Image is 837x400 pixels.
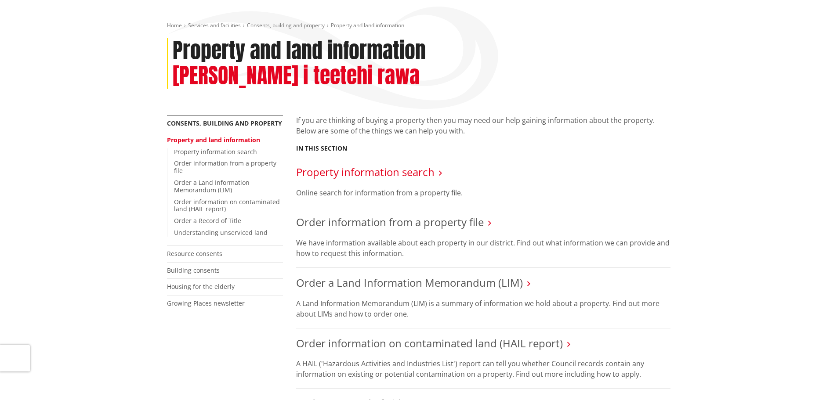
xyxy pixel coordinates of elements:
[174,178,250,194] a: Order a Land Information Memorandum (LIM)
[188,22,241,29] a: Services and facilities
[174,216,241,225] a: Order a Record of Title
[296,298,670,319] p: A Land Information Memorandum (LIM) is a summary of information we hold about a property. Find ou...
[296,165,435,179] a: Property information search
[167,22,670,29] nav: breadcrumb
[167,299,245,307] a: Growing Places newsletter
[296,238,670,259] p: We have information available about each property in our district. Find out what information we c...
[167,22,182,29] a: Home
[174,228,268,237] a: Understanding unserviced land
[174,198,280,213] a: Order information on contaminated land (HAIL report)
[247,22,325,29] a: Consents, building and property
[797,363,828,395] iframe: Messenger Launcher
[174,148,257,156] a: Property information search
[296,336,563,350] a: Order information on contaminated land (HAIL report)
[296,358,670,379] p: A HAIL ('Hazardous Activities and Industries List') report can tell you whether Council records c...
[296,115,670,136] p: If you are thinking of buying a property then you may need our help gaining information about the...
[167,136,260,144] a: Property and land information
[167,282,235,291] a: Housing for the elderly
[296,187,670,198] p: Online search for information from a property file.
[174,159,276,175] a: Order information from a property file
[167,266,220,274] a: Building consents
[296,215,484,229] a: Order information from a property file
[173,38,426,64] h1: Property and land information
[331,22,404,29] span: Property and land information
[167,249,222,258] a: Resource consents
[173,63,420,89] h2: [PERSON_NAME] i teetehi rawa
[296,275,523,290] a: Order a Land Information Memorandum (LIM)
[167,119,282,127] a: Consents, building and property
[296,145,347,152] h5: In this section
